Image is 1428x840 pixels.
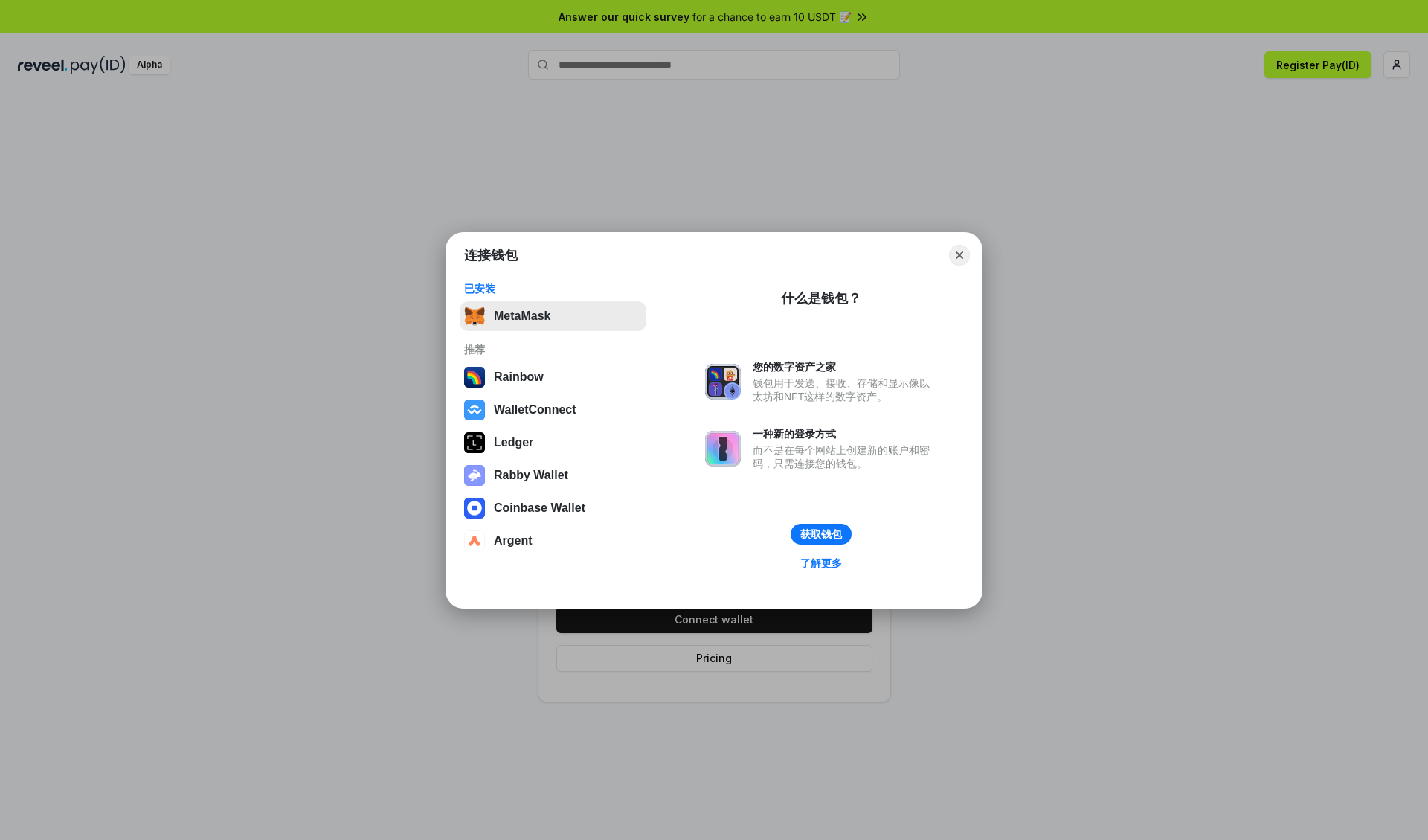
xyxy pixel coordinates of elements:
[705,431,741,467] img: svg+xml,%3Csvg%20xmlns%3D%22http%3A%2F%2Fwww.w3.org%2F2000%2Fsvg%22%20fill%3D%22none%22%20viewBox...
[494,501,585,515] div: Coinbase Wallet
[464,465,485,486] img: svg+xml,%3Csvg%20xmlns%3D%22http%3A%2F%2Fwww.w3.org%2F2000%2Fsvg%22%20fill%3D%22none%22%20viewBox...
[753,427,937,440] div: 一种新的登录方式
[460,526,646,556] button: Argent
[494,371,544,384] div: Rainbow
[460,362,646,392] button: Rainbow
[753,360,937,373] div: 您的数字资产之家
[464,530,485,551] img: svg+xml,%3Csvg%20width%3D%2228%22%20height%3D%2228%22%20viewBox%3D%220%200%2028%2028%22%20fill%3D...
[460,428,646,458] button: Ledger
[464,400,485,420] img: svg+xml,%3Csvg%20width%3D%2228%22%20height%3D%2228%22%20viewBox%3D%220%200%2028%2028%22%20fill%3D...
[464,498,485,519] img: svg+xml,%3Csvg%20width%3D%2228%22%20height%3D%2228%22%20viewBox%3D%220%200%2028%2028%22%20fill%3D...
[791,554,851,573] a: 了解更多
[800,557,842,570] div: 了解更多
[494,403,576,417] div: WalletConnect
[800,528,842,541] div: 获取钱包
[464,246,518,264] h1: 连接钱包
[464,367,485,388] img: svg+xml,%3Csvg%20width%3D%22120%22%20height%3D%22120%22%20viewBox%3D%220%200%20120%20120%22%20fil...
[791,524,852,545] button: 获取钱包
[460,493,646,523] button: Coinbase Wallet
[464,432,485,453] img: svg+xml,%3Csvg%20xmlns%3D%22http%3A%2F%2Fwww.w3.org%2F2000%2Fsvg%22%20width%3D%2228%22%20height%3...
[949,245,970,266] button: Close
[460,461,646,490] button: Rabby Wallet
[753,443,937,470] div: 而不是在每个网站上创建新的账户和密码，只需连接您的钱包。
[494,534,533,548] div: Argent
[464,282,642,295] div: 已安装
[494,469,568,482] div: Rabby Wallet
[494,436,533,449] div: Ledger
[705,364,741,400] img: svg+xml,%3Csvg%20xmlns%3D%22http%3A%2F%2Fwww.w3.org%2F2000%2Fsvg%22%20fill%3D%22none%22%20viewBox...
[464,343,642,356] div: 推荐
[464,306,485,327] img: svg+xml,%3Csvg%20fill%3D%22none%22%20height%3D%2233%22%20viewBox%3D%220%200%2035%2033%22%20width%...
[494,310,550,323] div: MetaMask
[753,376,937,403] div: 钱包用于发送、接收、存储和显示像以太坊和NFT这样的数字资产。
[460,301,646,331] button: MetaMask
[781,289,861,307] div: 什么是钱包？
[460,395,646,425] button: WalletConnect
